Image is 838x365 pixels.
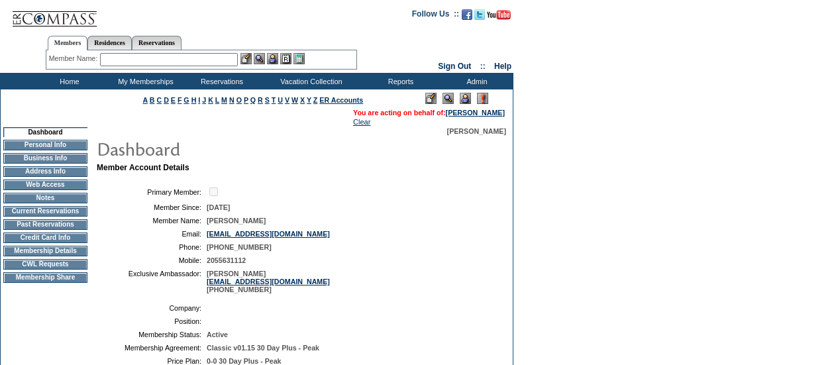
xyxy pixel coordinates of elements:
a: M [221,96,227,104]
a: Residences [87,36,132,50]
a: ER Accounts [319,96,363,104]
a: D [164,96,169,104]
a: I [198,96,200,104]
a: Z [313,96,318,104]
td: Business Info [3,153,87,164]
img: b_edit.gif [240,53,252,64]
span: 0-0 30 Day Plus - Peak [207,357,282,365]
img: Subscribe to our YouTube Channel [487,10,511,20]
td: Membership Details [3,246,87,256]
div: Member Name: [49,53,100,64]
a: S [265,96,270,104]
a: Help [494,62,511,71]
a: N [229,96,235,104]
a: Clear [353,118,370,126]
img: Impersonate [267,53,278,64]
td: Address Info [3,166,87,177]
td: Dashboard [3,127,87,137]
a: T [272,96,276,104]
td: Admin [437,73,513,89]
td: Email: [102,230,201,238]
img: Impersonate [460,93,471,104]
a: Reservations [132,36,182,50]
td: Member Name: [102,217,201,225]
a: Y [307,96,311,104]
a: P [244,96,248,104]
td: Phone: [102,243,201,251]
a: Follow us on Twitter [474,13,485,21]
span: [PERSON_NAME] [PHONE_NUMBER] [207,270,330,293]
a: V [285,96,289,104]
a: G [183,96,189,104]
a: C [156,96,162,104]
td: Follow Us :: [412,8,459,24]
img: Reservations [280,53,291,64]
a: Become our fan on Facebook [462,13,472,21]
td: Current Reservations [3,206,87,217]
b: Member Account Details [97,163,189,172]
td: Personal Info [3,140,87,150]
span: [PERSON_NAME] [207,217,266,225]
a: O [236,96,242,104]
td: CWL Requests [3,259,87,270]
td: Price Plan: [102,357,201,365]
td: Mobile: [102,256,201,264]
td: Past Reservations [3,219,87,230]
img: Log Concern/Member Elevation [477,93,488,104]
span: You are acting on behalf of: [353,109,505,117]
a: K [208,96,213,104]
img: Follow us on Twitter [474,9,485,20]
span: [PHONE_NUMBER] [207,243,272,251]
a: Members [48,36,88,50]
a: B [150,96,155,104]
td: Exclusive Ambassador: [102,270,201,293]
a: F [178,96,182,104]
td: Home [30,73,106,89]
td: My Memberships [106,73,182,89]
td: Membership Agreement: [102,344,201,352]
td: Credit Card Info [3,233,87,243]
td: Membership Share [3,272,87,283]
span: Classic v01.15 30 Day Plus - Peak [207,344,319,352]
td: Notes [3,193,87,203]
span: [PERSON_NAME] [447,127,506,135]
a: H [191,96,197,104]
img: Become our fan on Facebook [462,9,472,20]
td: Primary Member: [102,185,201,198]
a: J [202,96,206,104]
a: U [278,96,283,104]
span: [DATE] [207,203,230,211]
td: Position: [102,317,201,325]
td: Reservations [182,73,258,89]
td: Reports [361,73,437,89]
a: L [215,96,219,104]
td: Membership Status: [102,331,201,339]
a: [PERSON_NAME] [446,109,505,117]
a: Subscribe to our YouTube Channel [487,13,511,21]
td: Company: [102,304,201,312]
img: View Mode [443,93,454,104]
td: Vacation Collection [258,73,361,89]
a: Sign Out [438,62,471,71]
img: View [254,53,265,64]
a: W [291,96,298,104]
img: b_calculator.gif [293,53,305,64]
span: :: [480,62,486,71]
a: R [258,96,263,104]
img: Edit Mode [425,93,437,104]
a: E [171,96,176,104]
a: A [143,96,148,104]
td: Web Access [3,180,87,190]
a: [EMAIL_ADDRESS][DOMAIN_NAME] [207,230,330,238]
span: 2055631112 [207,256,246,264]
td: Member Since: [102,203,201,211]
a: Q [250,96,256,104]
a: X [300,96,305,104]
span: Active [207,331,228,339]
a: [EMAIL_ADDRESS][DOMAIN_NAME] [207,278,330,286]
img: pgTtlDashboard.gif [96,135,361,162]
